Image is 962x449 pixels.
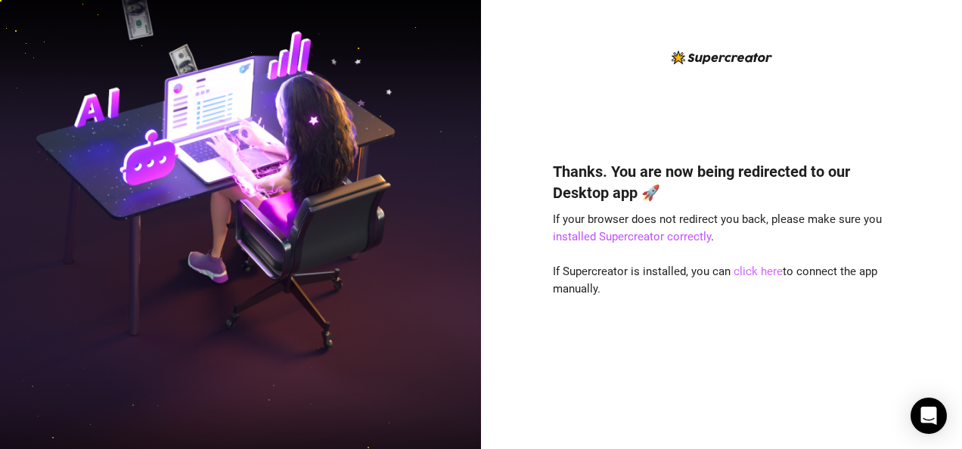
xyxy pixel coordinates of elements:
h4: Thanks. You are now being redirected to our Desktop app 🚀 [553,161,890,203]
div: Open Intercom Messenger [911,398,947,434]
img: logo-BBDzfeDw.svg [672,51,772,64]
span: If your browser does not redirect you back, please make sure you . [553,212,882,244]
span: If Supercreator is installed, you can to connect the app manually. [553,265,877,296]
a: click here [734,265,783,278]
a: installed Supercreator correctly [553,230,711,243]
